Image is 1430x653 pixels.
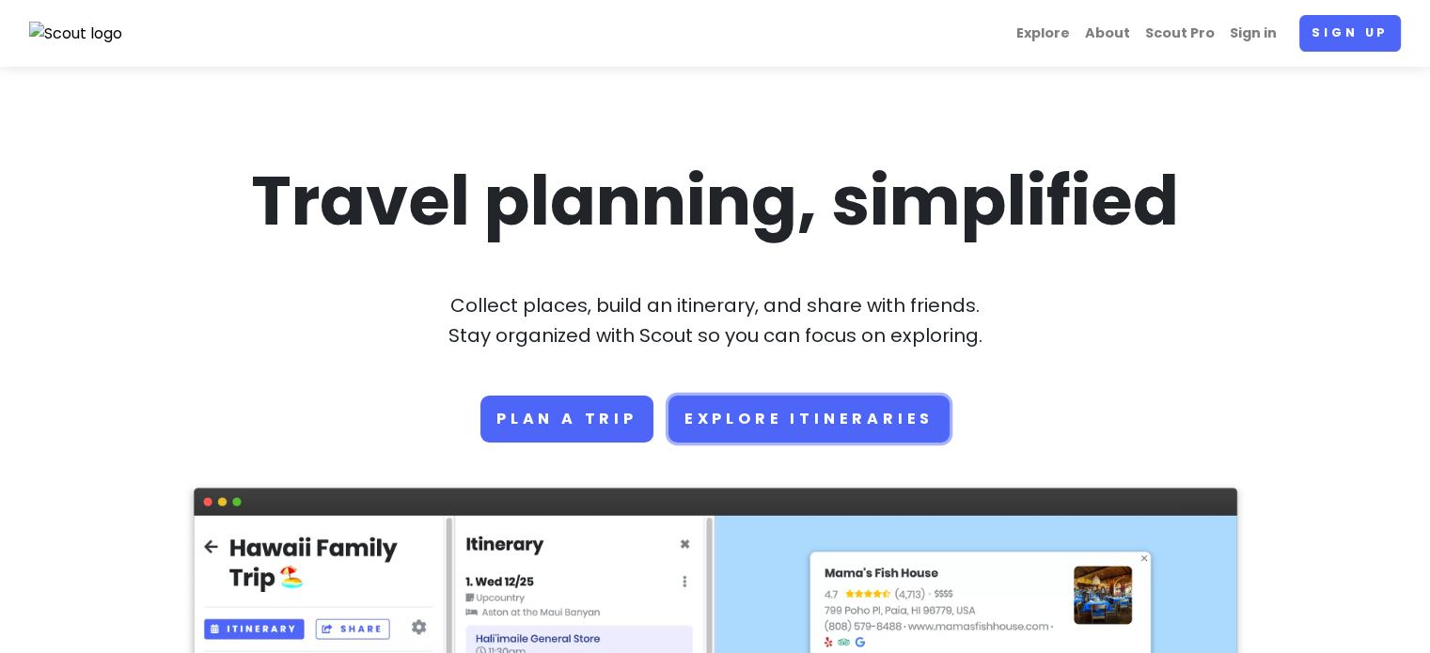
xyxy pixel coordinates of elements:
[668,396,950,443] a: Explore Itineraries
[194,157,1237,245] h1: Travel planning, simplified
[1222,15,1284,52] a: Sign in
[194,290,1237,350] p: Collect places, build an itinerary, and share with friends. Stay organized with Scout so you can ...
[1077,15,1138,52] a: About
[1009,15,1077,52] a: Explore
[480,396,653,443] a: Plan a trip
[29,22,123,46] img: Scout logo
[1138,15,1222,52] a: Scout Pro
[1299,15,1401,52] a: Sign up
